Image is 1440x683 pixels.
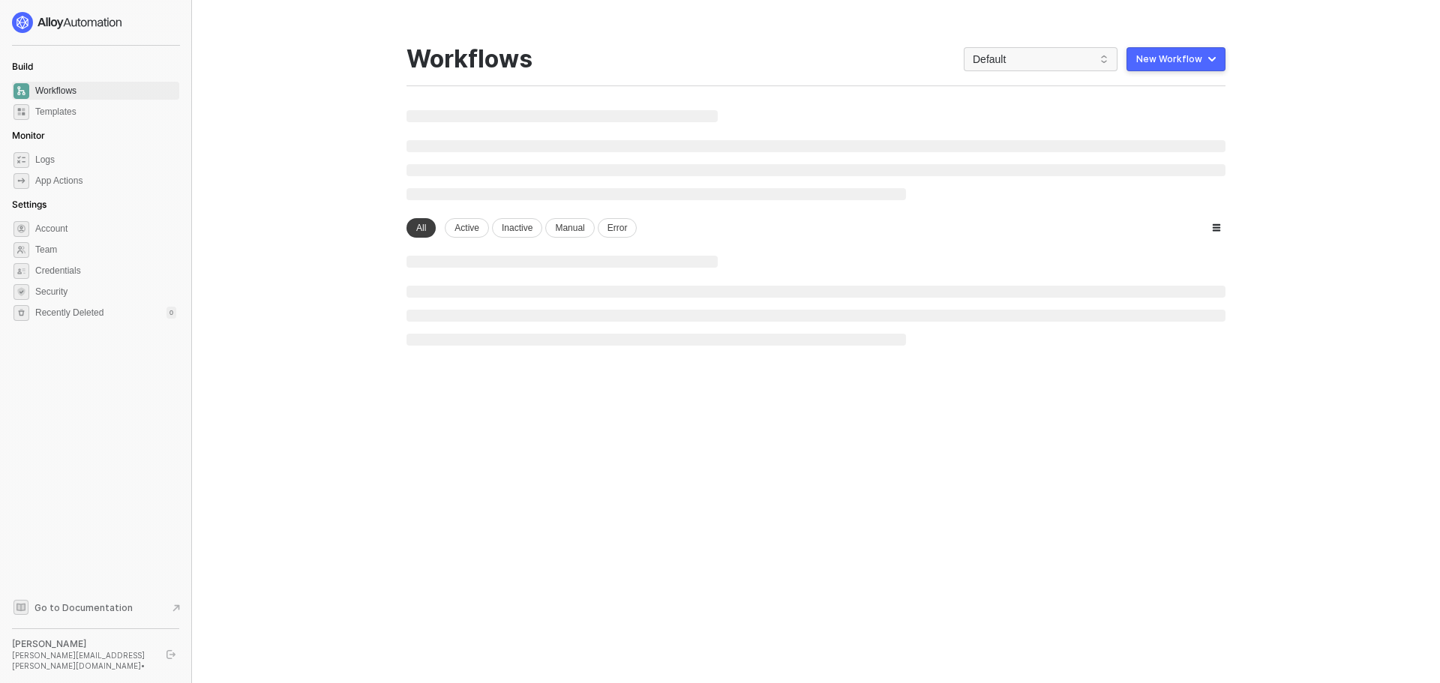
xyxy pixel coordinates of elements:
[406,45,532,73] div: Workflows
[12,598,180,616] a: Knowledge Base
[12,12,179,33] a: logo
[13,152,29,168] span: icon-logs
[35,151,176,169] span: Logs
[12,61,33,72] span: Build
[973,48,1108,70] span: Default
[166,650,175,659] span: logout
[13,173,29,189] span: icon-app-actions
[12,199,46,210] span: Settings
[1136,53,1202,65] div: New Workflow
[12,130,45,141] span: Monitor
[1126,47,1225,71] button: New Workflow
[13,242,29,258] span: team
[545,218,594,238] div: Manual
[13,221,29,237] span: settings
[12,12,123,33] img: logo
[13,263,29,279] span: credentials
[13,600,28,615] span: documentation
[35,241,176,259] span: Team
[35,175,82,187] div: App Actions
[35,82,176,100] span: Workflows
[13,104,29,120] span: marketplace
[12,650,153,671] div: [PERSON_NAME][EMAIL_ADDRESS][PERSON_NAME][DOMAIN_NAME] •
[13,305,29,321] span: settings
[13,83,29,99] span: dashboard
[35,220,176,238] span: Account
[492,218,542,238] div: Inactive
[35,307,103,319] span: Recently Deleted
[13,284,29,300] span: security
[169,601,184,616] span: document-arrow
[445,218,489,238] div: Active
[12,638,153,650] div: [PERSON_NAME]
[35,262,176,280] span: Credentials
[35,283,176,301] span: Security
[598,218,637,238] div: Error
[406,218,436,238] div: All
[35,103,176,121] span: Templates
[166,307,176,319] div: 0
[34,601,133,614] span: Go to Documentation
